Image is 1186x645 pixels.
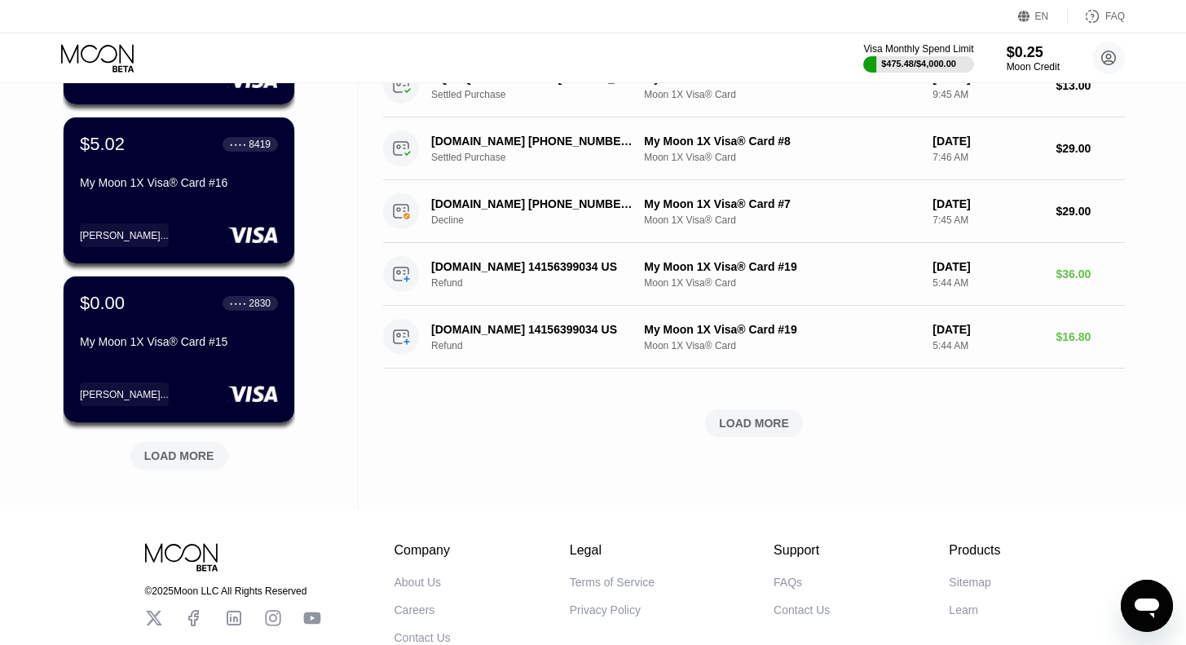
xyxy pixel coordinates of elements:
div: $16.80 [1056,330,1126,343]
div: Settled Purchase [431,89,655,100]
div: [DOMAIN_NAME] 14156399034 USRefundMy Moon 1X Visa® Card #19Moon 1X Visa® Card[DATE]5:44 AM$16.80 [383,306,1125,369]
div: $5.02● ● ● ●8419My Moon 1X Visa® Card #16[PERSON_NAME]... [64,117,294,263]
div: $0.00 [80,293,125,314]
div: FAQ [1068,8,1125,24]
div: Moon 1X Visa® Card [644,214,919,226]
div: Sitemap [949,576,990,589]
div: $13.00 [1056,79,1126,92]
div: My Moon 1X Visa® Card #19 [644,323,919,336]
div: 5:44 AM [932,277,1043,289]
div: Products [949,543,1000,558]
div: [DATE] [932,323,1043,336]
div: My Moon 1X Visa® Card #8 [644,135,919,148]
div: Legal [570,543,655,558]
div: $29.00 [1056,142,1126,155]
div: [DATE] [932,135,1043,148]
div: My Moon 1X Visa® Card #19 [644,260,919,273]
div: $36.00 [1056,267,1126,281]
div: [DOMAIN_NAME] 14156399034 US [431,260,639,273]
div: $0.25Moon Credit [1007,44,1060,73]
div: 7:46 AM [932,152,1043,163]
div: Moon 1X Visa® Card [644,340,919,351]
div: $475.48 / $4,000.00 [881,59,956,68]
div: Contact Us [774,603,830,616]
div: Contact Us [395,631,451,644]
div: About Us [395,576,442,589]
div: [DATE] [932,260,1043,273]
div: 8419 [249,139,271,150]
div: 5:44 AM [932,340,1043,351]
div: Moon 1X Visa® Card [644,152,919,163]
div: Settled Purchase [431,152,655,163]
div: Careers [395,603,435,616]
div: Decline [431,214,655,226]
div: Terms of Service [570,576,655,589]
div: My Moon 1X Visa® Card #16 [80,176,278,189]
iframe: Button to launch messaging window [1121,580,1173,632]
div: $0.25 [1007,44,1060,61]
div: FAQ [1105,11,1125,22]
div: [DOMAIN_NAME] 14156399034 USRefundMy Moon 1X Visa® Card #19Moon 1X Visa® Card[DATE]5:44 AM$36.00 [383,243,1125,306]
div: Visa Monthly Spend Limit$475.48/$4,000.00 [863,43,973,73]
div: FAQs [774,576,802,589]
div: Moon 1X Visa® Card [644,89,919,100]
div: LOAD MORE [118,435,240,470]
div: Refund [431,277,655,289]
div: My Moon 1X Visa® Card #7 [644,197,919,210]
div: LOAD MORE [719,416,789,431]
div: [DOMAIN_NAME] [PHONE_NUMBER] US [431,197,639,210]
div: LOAD MORE [383,409,1125,437]
div: 2830 [249,298,271,309]
div: [PERSON_NAME]... [80,230,169,241]
div: [DOMAIN_NAME] 14156399034 US [431,323,639,336]
div: $5.02 [80,134,125,155]
div: Moon Credit [1007,61,1060,73]
div: Visa Monthly Spend Limit [863,43,973,55]
div: [PERSON_NAME]... [80,382,169,406]
div: Moon 1X Visa® Card [644,277,919,289]
div: EN [1018,8,1068,24]
div: SQ *SQUARE WEEBLY [DOMAIN_NAME] USSettled PurchaseMy Moon 1X Visa® Card #18Moon 1X Visa® Card[DAT... [383,55,1125,117]
div: ● ● ● ● [230,301,246,306]
div: $0.00● ● ● ●2830My Moon 1X Visa® Card #15[PERSON_NAME]... [64,276,294,422]
div: EN [1035,11,1049,22]
div: Refund [431,340,655,351]
div: Privacy Policy [570,603,641,616]
div: [PERSON_NAME]... [80,389,169,400]
div: 9:45 AM [932,89,1043,100]
div: [DATE] [932,197,1043,210]
div: Learn [949,603,978,616]
div: [DOMAIN_NAME] [PHONE_NUMBER] USSettled PurchaseMy Moon 1X Visa® Card #8Moon 1X Visa® Card[DATE]7:... [383,117,1125,180]
div: Support [774,543,830,558]
div: My Moon 1X Visa® Card #15 [80,335,278,348]
div: LOAD MORE [144,448,214,463]
div: Company [395,543,451,558]
div: [DOMAIN_NAME] [PHONE_NUMBER] USDeclineMy Moon 1X Visa® Card #7Moon 1X Visa® Card[DATE]7:45 AM$29.00 [383,180,1125,243]
div: 7:45 AM [932,214,1043,226]
div: [DOMAIN_NAME] [PHONE_NUMBER] US [431,135,639,148]
div: © 2025 Moon LLC All Rights Reserved [145,585,321,597]
div: ● ● ● ● [230,142,246,147]
div: $29.00 [1056,205,1126,218]
div: [PERSON_NAME]... [80,223,169,247]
